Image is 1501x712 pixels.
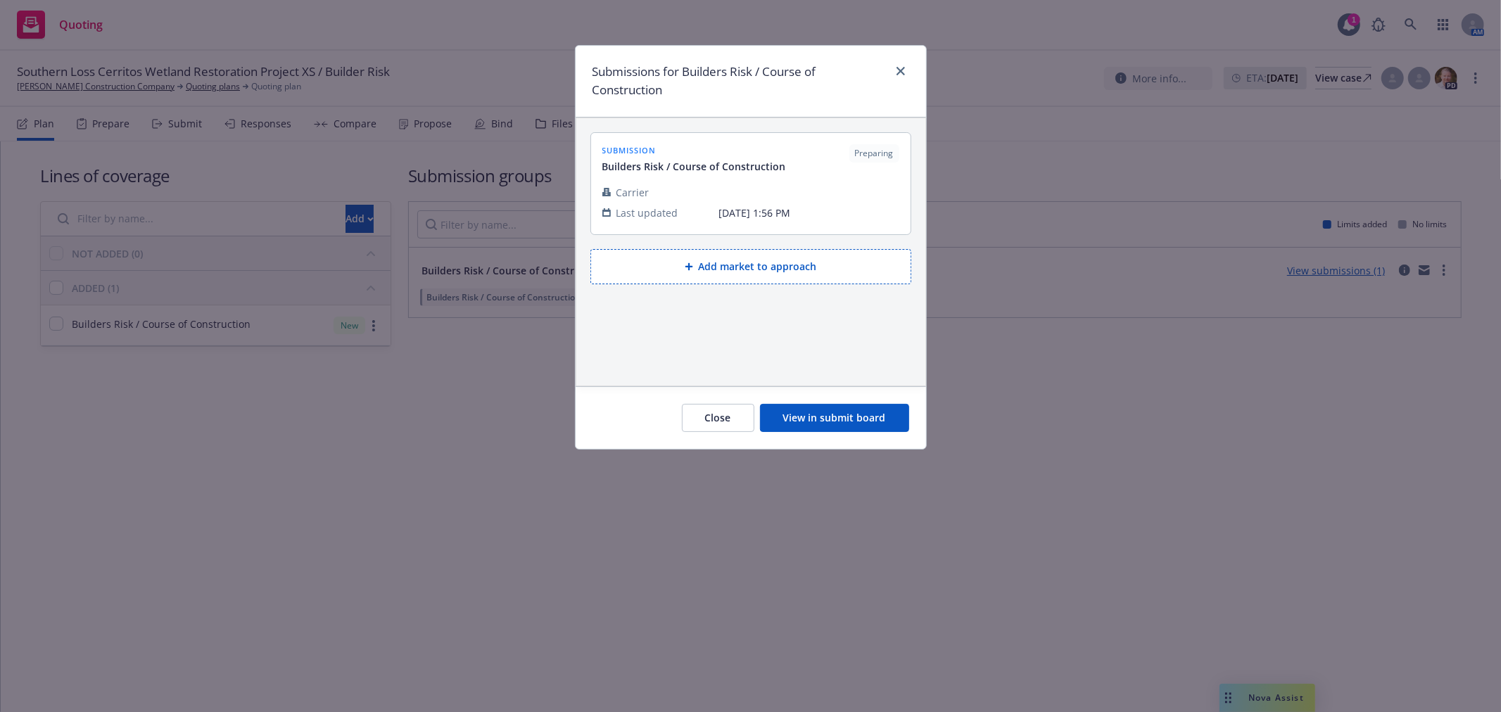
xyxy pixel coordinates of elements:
[602,159,786,174] span: Builders Risk / Course of Construction
[892,63,909,80] a: close
[855,147,894,160] span: Preparing
[602,144,786,156] span: submission
[616,185,650,200] span: Carrier
[616,205,678,220] span: Last updated
[593,63,887,100] h1: Submissions for Builders Risk / Course of Construction
[682,404,754,432] button: Close
[760,404,909,432] button: View in submit board
[590,249,911,284] button: Add market to approach
[719,205,899,220] span: [DATE] 1:56 PM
